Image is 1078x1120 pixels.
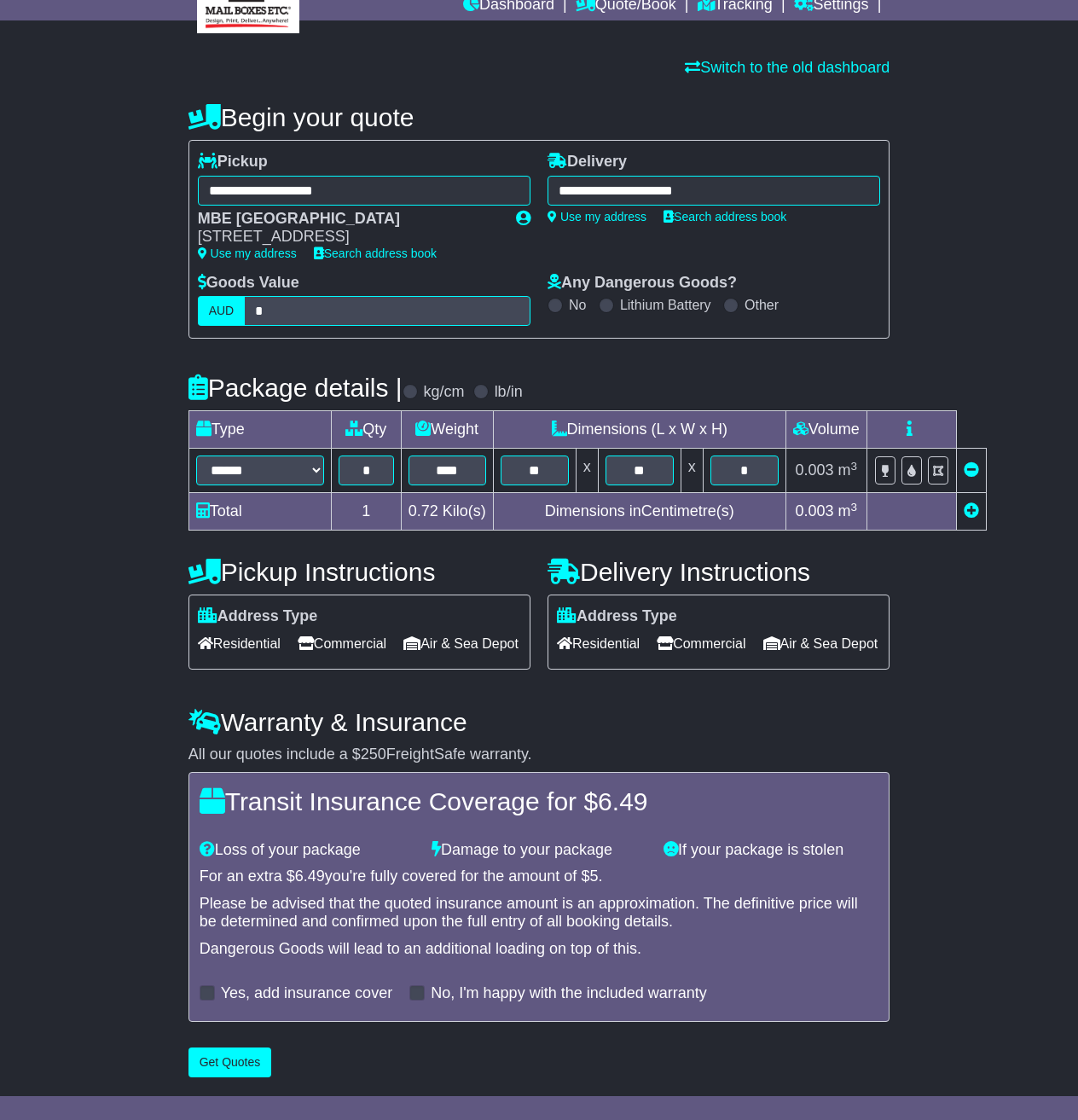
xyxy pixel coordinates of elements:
td: Volume [785,411,866,449]
h4: Package details | [188,374,403,402]
label: Pickup [198,153,268,171]
h4: Warranty & Insurance [188,708,890,736]
a: Use my address [548,210,646,223]
div: All our quotes include a $ FreightSafe warranty. [188,746,890,764]
div: If your package is stolen [655,841,887,860]
label: Any Dangerous Goods? [548,274,737,293]
h4: Delivery Instructions [548,558,890,586]
a: Remove this item [964,461,979,479]
label: kg/cm [424,383,465,402]
span: Air & Sea Depot [403,630,519,657]
label: Other [745,297,779,313]
span: m [838,502,858,519]
a: Search address book [314,247,437,260]
label: lb/in [495,383,523,402]
span: 6.49 [598,787,647,815]
span: 250 [361,746,386,763]
span: 0.003 [795,502,833,519]
td: Dimensions in Centimetre(s) [493,493,785,531]
h4: Pickup Instructions [188,558,530,586]
label: Delivery [548,153,627,171]
div: [STREET_ADDRESS] [198,228,499,247]
div: Please be advised that the quoted insurance amount is an approximation. The definitive price will... [200,895,879,931]
span: Commercial [298,630,386,657]
div: For an extra $ you're fully covered for the amount of $ . [200,868,879,886]
span: Commercial [657,630,745,657]
a: Use my address [198,247,297,260]
td: Weight [401,411,493,449]
sup: 3 [851,460,858,473]
div: Dangerous Goods will lead to an additional loading on top of this. [200,940,879,959]
td: Type [188,411,331,449]
td: Dimensions (L x W x H) [493,411,785,449]
span: Residential [557,630,640,657]
span: 6.49 [295,868,325,885]
div: Damage to your package [423,841,655,860]
div: Loss of your package [191,841,423,860]
div: MBE [GEOGRAPHIC_DATA] [198,210,499,229]
td: 1 [331,493,401,531]
label: Lithium Battery [620,297,711,313]
span: 0.72 [409,502,438,519]
label: Address Type [198,607,318,626]
label: No, I'm happy with the included warranty [431,984,707,1003]
span: m [838,461,858,479]
span: 0.003 [795,461,833,479]
button: Get Quotes [188,1047,272,1077]
td: Total [188,493,331,531]
td: Qty [331,411,401,449]
h4: Begin your quote [188,103,890,131]
label: No [569,297,586,313]
label: Yes, add insurance cover [221,984,392,1003]
label: Goods Value [198,274,299,293]
label: AUD [198,296,246,326]
a: Switch to the old dashboard [685,59,890,76]
sup: 3 [851,501,858,514]
span: Air & Sea Depot [763,630,878,657]
h4: Transit Insurance Coverage for $ [200,787,879,815]
span: 5 [589,868,598,885]
a: Search address book [664,210,786,223]
td: x [681,449,703,493]
span: Residential [198,630,281,657]
td: Kilo(s) [401,493,493,531]
label: Address Type [557,607,677,626]
a: Add new item [964,502,979,519]
td: x [576,449,598,493]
